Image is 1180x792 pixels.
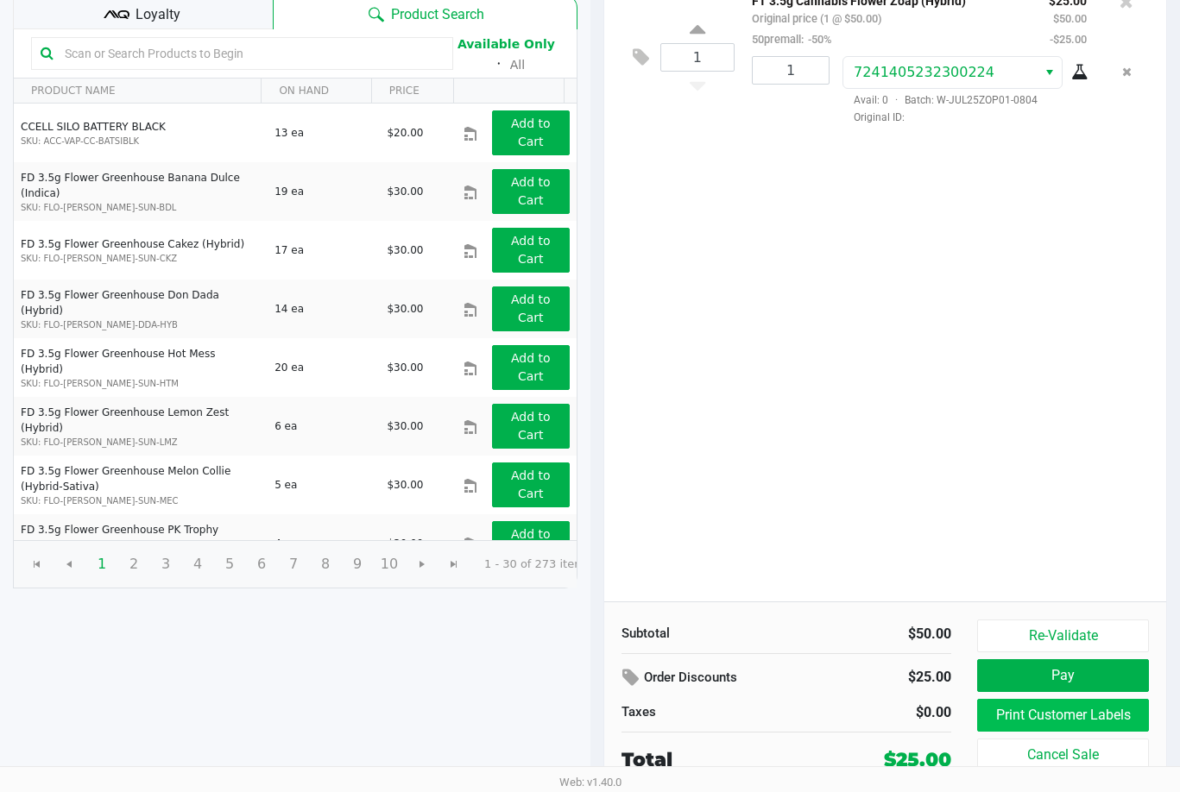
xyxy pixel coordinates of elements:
[181,548,214,581] span: Page 4
[415,557,429,571] span: Go to the next page
[14,514,267,573] td: FD 3.5g Flower Greenhouse PK Trophy (Hybrid-Indica)
[21,548,54,581] span: Go to the first page
[14,104,267,162] td: CCELL SILO BATTERY BLACK
[14,280,267,338] td: FD 3.5g Flower Greenhouse Don Dada (Hybrid)
[752,33,831,46] small: 50premall:
[884,745,951,774] div: $25.00
[752,12,881,25] small: Original price (1 @ $50.00)
[14,79,577,540] div: Data table
[373,548,406,581] span: Page 10
[447,557,461,571] span: Go to the last page
[245,548,278,581] span: Page 6
[267,397,379,456] td: 6 ea
[267,514,379,573] td: 4 ea
[622,624,773,644] div: Subtotal
[804,33,831,46] span: -50%
[267,221,379,280] td: 17 ea
[117,548,150,581] span: Page 2
[492,521,569,566] button: Add to Cart
[14,338,267,397] td: FD 3.5g Flower Greenhouse Hot Mess (Hybrid)
[14,79,261,104] th: PRODUCT NAME
[859,663,952,692] div: $25.00
[1037,57,1062,88] button: Select
[21,494,260,507] p: SKU: FLO-[PERSON_NAME]-SUN-MEC
[14,456,267,514] td: FD 3.5g Flower Greenhouse Melon Collie (Hybrid-Sativa)
[136,4,180,25] span: Loyalty
[511,175,551,207] app-button-loader: Add to Cart
[977,699,1149,732] button: Print Customer Labels
[511,527,551,559] app-button-loader: Add to Cart
[85,548,118,581] span: Page 1
[492,345,569,390] button: Add to Cart
[438,548,470,581] span: Go to the last page
[488,56,510,72] span: ᛫
[977,659,1149,692] button: Pay
[854,64,994,80] span: 7241405232300224
[511,351,551,383] app-button-loader: Add to Cart
[492,462,569,507] button: Add to Cart
[277,548,310,581] span: Page 7
[406,548,439,581] span: Go to the next page
[977,619,1149,652] button: Re-Validate
[387,479,423,491] span: $30.00
[387,303,423,315] span: $30.00
[387,127,423,139] span: $20.00
[510,56,525,74] button: All
[1050,33,1087,46] small: -$25.00
[842,110,1087,125] span: Original ID:
[492,228,569,273] button: Add to Cart
[492,169,569,214] button: Add to Cart
[14,397,267,456] td: FD 3.5g Flower Greenhouse Lemon Zest (Hybrid)
[511,410,551,442] app-button-loader: Add to Cart
[14,221,267,280] td: FD 3.5g Flower Greenhouse Cakez (Hybrid)
[799,624,951,644] div: $50.00
[622,663,833,694] div: Order Discounts
[1053,12,1087,25] small: $50.00
[492,404,569,449] button: Add to Cart
[21,252,260,265] p: SKU: FLO-[PERSON_NAME]-SUN-CKZ
[267,162,379,221] td: 19 ea
[267,338,379,397] td: 20 ea
[387,361,423,374] span: $30.00
[622,745,824,774] div: Total
[149,548,182,581] span: Page 3
[21,201,260,214] p: SKU: FLO-[PERSON_NAME]-SUN-BDL
[387,537,423,550] span: $30.00
[261,79,370,104] th: ON HAND
[511,234,551,266] app-button-loader: Add to Cart
[21,318,260,331] p: SKU: FLO-[PERSON_NAME]-DDA-HYB
[21,436,260,449] p: SKU: FLO-[PERSON_NAME]-SUN-LMZ
[511,292,551,324] app-button-loader: Add to Cart
[492,110,569,155] button: Add to Cart
[622,702,773,722] div: Taxes
[511,116,551,148] app-button-loader: Add to Cart
[53,548,85,581] span: Go to the previous page
[267,104,379,162] td: 13 ea
[387,420,423,432] span: $30.00
[492,286,569,331] button: Add to Cart
[842,94,1038,106] span: Avail: 0 Batch: W-JUL25ZOP01-0804
[391,4,484,25] span: Product Search
[888,94,905,106] span: ·
[213,548,246,581] span: Page 5
[387,244,423,256] span: $30.00
[30,557,44,571] span: Go to the first page
[58,41,444,66] input: Scan or Search Products to Begin
[484,556,591,573] kendo-pager-info: 1 - 30 of 273 items
[511,468,551,500] app-button-loader: Add to Cart
[21,135,260,148] p: SKU: ACC-VAP-CC-BATSIBLK
[21,377,260,390] p: SKU: FLO-[PERSON_NAME]-SUN-HTM
[62,557,76,571] span: Go to the previous page
[267,280,379,338] td: 14 ea
[977,739,1149,771] button: Cancel Sale
[341,548,374,581] span: Page 9
[559,776,622,789] span: Web: v1.40.0
[309,548,342,581] span: Page 8
[371,79,453,104] th: PRICE
[1115,56,1139,88] button: Remove the package from the orderLine
[387,185,423,198] span: $30.00
[14,162,267,221] td: FD 3.5g Flower Greenhouse Banana Dulce (Indica)
[267,456,379,514] td: 5 ea
[799,702,951,723] div: $0.00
